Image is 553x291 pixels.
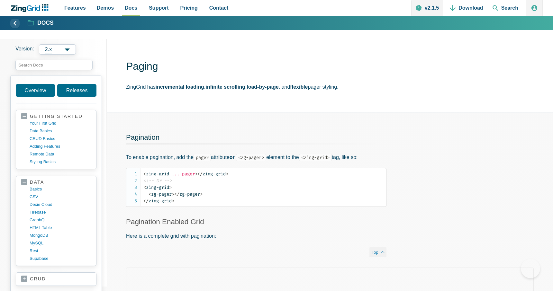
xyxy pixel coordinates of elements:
strong: flexible [290,84,308,90]
span: </ [174,191,179,197]
span: > [195,171,197,177]
a: Overview [16,84,55,97]
p: To enable pagination, add the attribute element to the tag, like so: [126,153,386,162]
a: styling basics [30,158,91,166]
span: > [172,198,174,204]
p: ZingGrid has , , , and pager styling. [126,83,543,91]
code: <zing-grid> [299,154,332,161]
span: < [143,185,146,190]
strong: Docs [37,20,54,26]
span: > [200,191,203,197]
a: data basics [30,127,91,135]
a: crud [21,276,91,282]
span: < [143,171,146,177]
span: ... [172,171,179,177]
iframe: Help Scout Beacon - Open [521,259,540,278]
a: remote data [30,150,91,158]
span: Docs [125,4,137,12]
a: Pagination Enabled Grid [126,218,204,226]
a: MongoDB [30,232,91,239]
a: Pagination [126,133,159,141]
span: </ [143,198,149,204]
strong: infinite scrolling [205,84,245,90]
span: Features [64,4,86,12]
strong: load-by-page [247,84,279,90]
a: dexie cloud [30,201,91,208]
code: <zg-pager> [236,154,266,161]
a: basics [30,185,91,193]
a: your first grid [30,119,91,127]
span: > [172,191,174,197]
span: </ [197,171,203,177]
a: ZingChart Logo. Click to return to the homepage [10,4,52,12]
a: Releases [57,84,96,97]
a: CSV [30,193,91,201]
p: Here is a complete grid with pagination: [126,232,386,240]
span: > [226,171,228,177]
a: data [21,179,91,185]
a: GraphQL [30,216,91,224]
span: <!-- Or --> [143,178,172,183]
a: Docs [28,19,54,27]
a: CRUD basics [30,135,91,143]
a: HTML table [30,224,91,232]
span: zing-grid [143,171,169,177]
span: zing-grid [143,185,169,190]
strong: or [230,154,235,160]
span: Support [149,4,168,12]
span: zg-pager [174,191,200,197]
span: zing-grid [143,198,172,204]
span: zg-pager [149,191,172,197]
span: Demos [97,4,114,12]
label: Versions [15,44,102,55]
span: Pricing [180,4,198,12]
h1: Paging [126,60,543,74]
span: pager [182,171,195,177]
span: > [169,185,172,190]
a: firebase [30,208,91,216]
a: MySQL [30,239,91,247]
span: < [149,191,151,197]
span: Contact [209,4,229,12]
code: pager [194,154,211,161]
input: search input [15,60,93,70]
a: supabase [30,255,91,262]
a: getting started [21,113,91,119]
a: adding features [30,143,91,150]
a: rest [30,247,91,255]
span: zing-grid [197,171,226,177]
span: Version: [15,44,34,55]
strong: incremental loading [156,84,204,90]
